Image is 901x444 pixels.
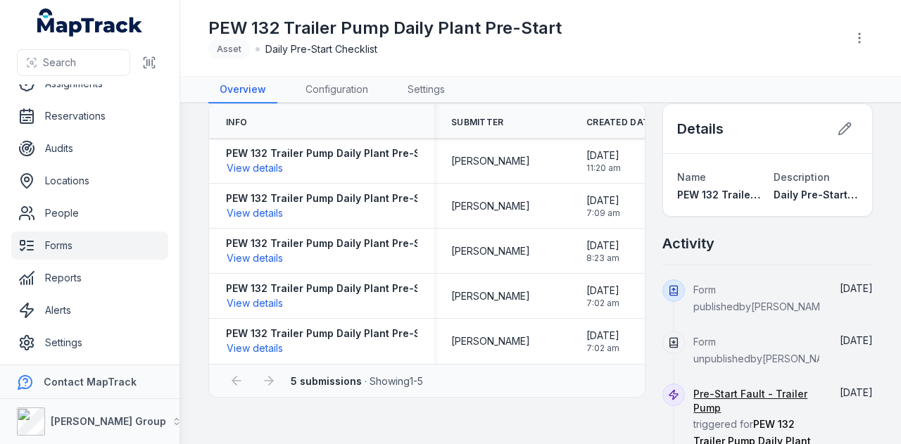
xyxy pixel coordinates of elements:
[840,334,873,346] span: [DATE]
[677,119,724,139] h2: Details
[208,77,277,103] a: Overview
[586,194,620,208] span: [DATE]
[586,284,619,309] time: 24/07/2025, 7:02:20 am
[226,160,284,176] button: View details
[226,341,284,356] button: View details
[11,134,168,163] a: Audits
[586,208,620,219] span: 7:09 am
[37,8,143,37] a: MapTrack
[11,199,168,227] a: People
[693,387,819,415] a: Pre-Start Fault - Trailer Pump
[840,282,873,294] span: [DATE]
[677,171,706,183] span: Name
[11,102,168,130] a: Reservations
[774,171,830,183] span: Description
[11,231,168,260] a: Forms
[451,199,530,213] span: [PERSON_NAME]
[396,77,456,103] a: Settings
[662,234,714,253] h2: Activity
[451,334,530,348] span: [PERSON_NAME]
[451,244,530,258] span: [PERSON_NAME]
[693,284,830,312] span: Form published by [PERSON_NAME]
[586,298,619,309] span: 7:02 am
[208,39,250,59] div: Asset
[43,56,76,70] span: Search
[291,375,362,387] strong: 5 submissions
[840,334,873,346] time: 11/08/2025, 9:09:10 am
[11,329,168,357] a: Settings
[17,49,130,76] button: Search
[840,386,873,398] time: 29/07/2025, 11:20:24 am
[226,236,439,250] strong: PEW 132 Trailer Pump Daily Plant Pre-Start
[226,296,284,311] button: View details
[51,415,166,427] strong: [PERSON_NAME] Group
[226,205,284,221] button: View details
[291,375,423,387] span: · Showing 1 - 5
[226,117,247,128] span: Info
[586,343,619,354] span: 7:02 am
[44,376,137,388] strong: Contact MapTrack
[586,284,619,298] span: [DATE]
[586,329,619,343] span: [DATE]
[226,146,439,160] strong: PEW 132 Trailer Pump Daily Plant Pre-Start
[677,189,890,201] span: PEW 132 Trailer Pump Daily Plant Pre-Start
[11,167,168,195] a: Locations
[11,296,168,324] a: Alerts
[294,77,379,103] a: Configuration
[265,42,377,56] span: Daily Pre-Start Checklist
[226,250,284,266] button: View details
[226,281,439,296] strong: PEW 132 Trailer Pump Daily Plant Pre-Start
[586,239,619,253] span: [DATE]
[226,191,439,205] strong: PEW 132 Trailer Pump Daily Plant Pre-Start
[11,264,168,292] a: Reports
[451,289,530,303] span: [PERSON_NAME]
[451,117,504,128] span: Submitter
[586,253,619,264] span: 8:23 am
[586,329,619,354] time: 24/07/2025, 7:02:20 am
[840,386,873,398] span: [DATE]
[586,194,620,219] time: 26/07/2025, 7:09:12 am
[774,189,897,201] span: Daily Pre-Start Checklist
[226,326,439,341] strong: PEW 132 Trailer Pump Daily Plant Pre-Start
[586,163,621,174] span: 11:20 am
[693,336,841,364] span: Form unpublished by [PERSON_NAME]
[586,148,621,163] span: [DATE]
[586,117,655,128] span: Created Date
[208,17,562,39] h1: PEW 132 Trailer Pump Daily Plant Pre-Start
[840,282,873,294] time: 11/08/2025, 9:09:41 am
[586,239,619,264] time: 25/07/2025, 8:23:27 am
[586,148,621,174] time: 29/07/2025, 11:20:24 am
[451,154,530,168] span: [PERSON_NAME]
